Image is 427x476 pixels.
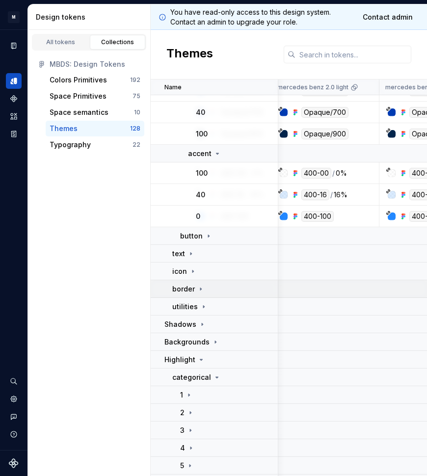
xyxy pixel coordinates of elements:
[196,107,205,117] p: 40
[133,92,140,100] div: 75
[6,126,22,142] a: Storybook stories
[356,8,419,26] a: Contact admin
[6,391,22,407] a: Settings
[93,38,142,46] div: Collections
[166,46,213,63] h2: Themes
[170,7,352,27] p: You have read-only access to this design system. Contact an admin to upgrade your role.
[196,190,205,200] p: 40
[301,189,329,200] div: 400-16
[46,72,144,88] button: Colors Primitives192
[130,125,140,132] div: 128
[6,73,22,89] a: Design tokens
[334,189,347,200] div: 16%
[6,409,22,424] button: Contact support
[180,408,185,418] p: 2
[46,88,144,104] button: Space Primitives75
[172,266,187,276] p: icon
[196,129,208,139] p: 100
[336,168,347,179] div: 0%
[46,121,144,136] button: Themes128
[172,302,198,312] p: utilities
[50,124,78,133] div: Themes
[46,137,144,153] button: Typography22
[196,168,208,178] p: 100
[36,12,146,22] div: Design tokens
[8,11,20,23] div: M
[330,189,333,200] div: /
[6,91,22,106] a: Components
[50,75,107,85] div: Colors Primitives
[2,6,26,27] button: M
[133,141,140,149] div: 22
[363,12,413,22] span: Contact admin
[277,83,348,91] p: mercedes benz 2.0 light
[9,458,19,468] svg: Supernova Logo
[50,91,107,101] div: Space Primitives
[130,76,140,84] div: 192
[295,46,411,63] input: Search in tokens...
[164,355,195,365] p: Highlight
[180,425,185,435] p: 3
[50,140,91,150] div: Typography
[164,83,182,91] p: Name
[6,108,22,124] a: Assets
[332,168,335,179] div: /
[172,249,185,259] p: text
[301,168,331,179] div: 400-00
[164,319,196,329] p: Shadows
[50,59,140,69] div: MBDS: Design Tokens
[188,149,212,159] p: accent
[180,390,183,400] p: 1
[6,373,22,389] button: Search ⌘K
[180,231,203,241] p: button
[180,461,184,471] p: 5
[164,337,210,347] p: Backgrounds
[301,211,334,222] div: 400-100
[6,38,22,53] a: Documentation
[50,107,108,117] div: Space semantics
[301,129,348,139] div: Opaque/900
[196,212,200,221] p: 0
[46,105,144,120] button: Space semantics10
[134,108,140,116] div: 10
[172,284,195,294] p: border
[301,107,348,118] div: Opaque/700
[172,372,211,382] p: categorical
[36,38,85,46] div: All tokens
[180,443,185,453] p: 4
